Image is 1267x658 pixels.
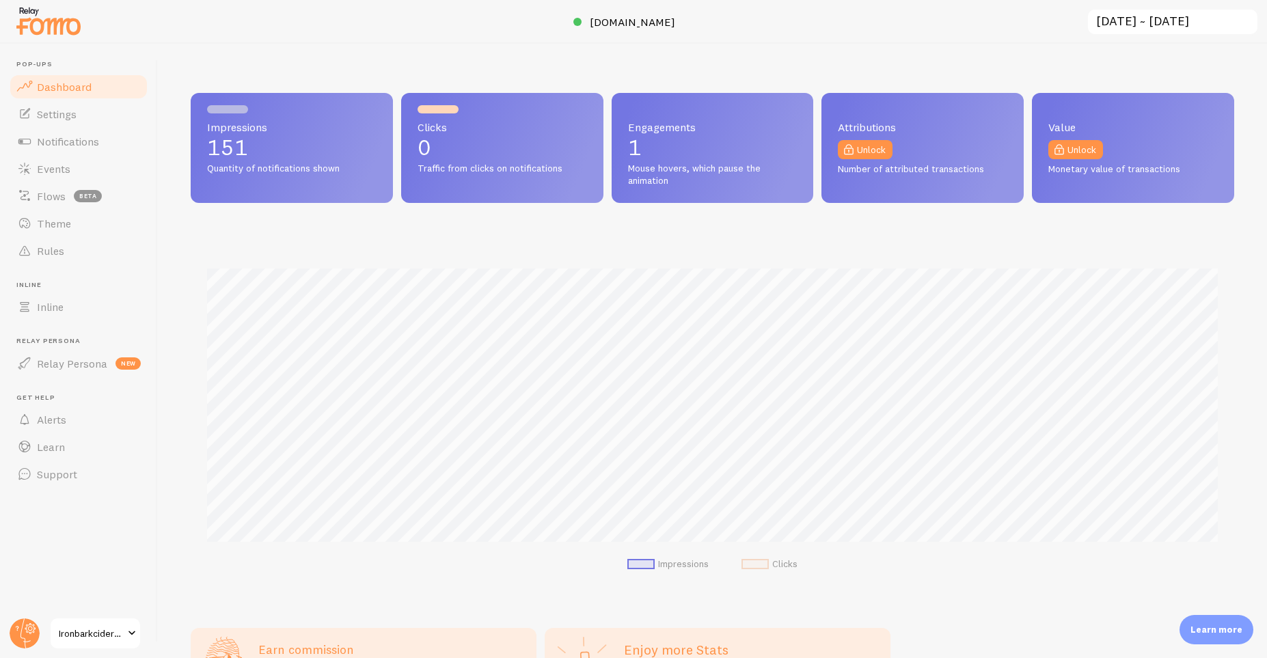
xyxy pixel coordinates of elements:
[8,73,149,100] a: Dashboard
[37,300,64,314] span: Inline
[258,642,528,657] h3: Earn commission
[8,100,149,128] a: Settings
[207,163,377,175] span: Quantity of notifications shown
[1190,623,1242,636] p: Learn more
[1048,140,1103,159] a: Unlock
[49,617,141,650] a: Ironbarkciderworks
[16,60,149,69] span: Pop-ups
[37,80,92,94] span: Dashboard
[1180,615,1253,644] div: Learn more
[16,281,149,290] span: Inline
[37,217,71,230] span: Theme
[16,394,149,402] span: Get Help
[37,413,66,426] span: Alerts
[628,122,798,133] span: Engagements
[37,162,70,176] span: Events
[628,163,798,187] span: Mouse hovers, which pause the animation
[8,182,149,210] a: Flows beta
[1048,163,1218,176] span: Monetary value of transactions
[627,558,709,571] li: Impressions
[115,357,141,370] span: new
[8,237,149,264] a: Rules
[37,135,99,148] span: Notifications
[8,210,149,237] a: Theme
[838,122,1007,133] span: Attributions
[418,122,587,133] span: Clicks
[37,357,107,370] span: Relay Persona
[628,137,798,159] p: 1
[418,137,587,159] p: 0
[8,128,149,155] a: Notifications
[1048,122,1218,133] span: Value
[8,293,149,320] a: Inline
[37,244,64,258] span: Rules
[8,461,149,488] a: Support
[74,190,102,202] span: beta
[14,3,83,38] img: fomo-relay-logo-orange.svg
[838,140,893,159] a: Unlock
[838,163,1007,176] span: Number of attributed transactions
[37,467,77,481] span: Support
[741,558,798,571] li: Clicks
[59,625,124,642] span: Ironbarkciderworks
[8,406,149,433] a: Alerts
[207,137,377,159] p: 151
[16,337,149,346] span: Relay Persona
[8,350,149,377] a: Relay Persona new
[207,122,377,133] span: Impressions
[8,433,149,461] a: Learn
[37,440,65,454] span: Learn
[418,163,587,175] span: Traffic from clicks on notifications
[8,155,149,182] a: Events
[37,189,66,203] span: Flows
[37,107,77,121] span: Settings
